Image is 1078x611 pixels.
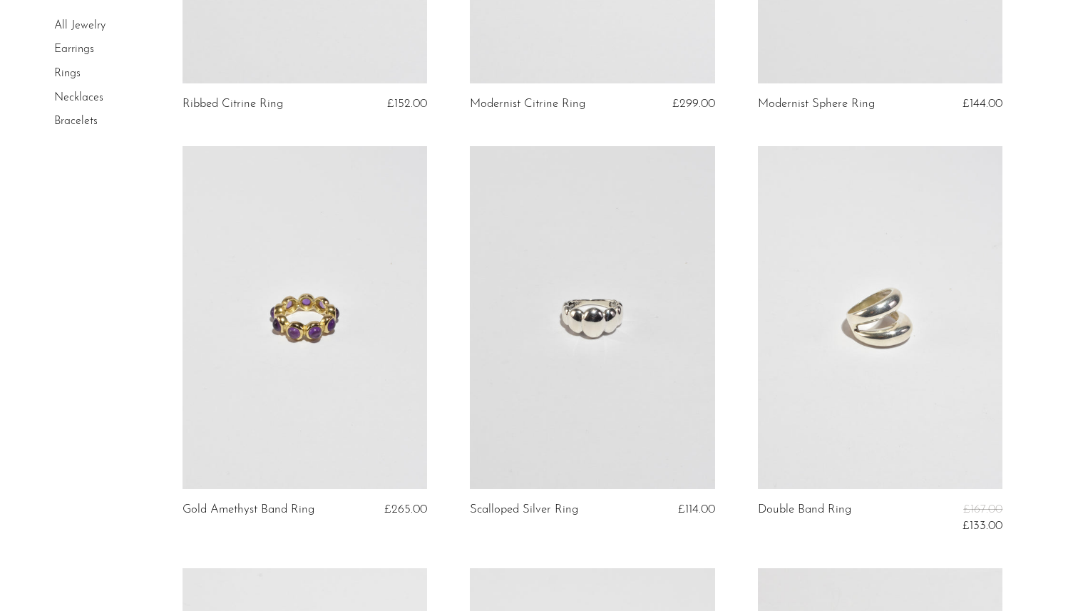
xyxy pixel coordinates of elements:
span: £265.00 [384,503,427,515]
a: Gold Amethyst Band Ring [183,503,314,516]
span: £114.00 [678,503,715,515]
a: Ribbed Citrine Ring [183,98,283,111]
a: Rings [54,68,81,79]
a: Double Band Ring [758,503,851,533]
a: All Jewelry [54,20,106,31]
span: £144.00 [962,98,1002,110]
a: Modernist Citrine Ring [470,98,585,111]
a: Earrings [54,44,94,56]
a: Modernist Sphere Ring [758,98,875,111]
span: £167.00 [963,503,1002,515]
span: £299.00 [672,98,715,110]
a: Bracelets [54,115,98,127]
a: Scalloped Silver Ring [470,503,578,516]
a: Necklaces [54,92,103,103]
span: £152.00 [387,98,427,110]
span: £133.00 [962,520,1002,532]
